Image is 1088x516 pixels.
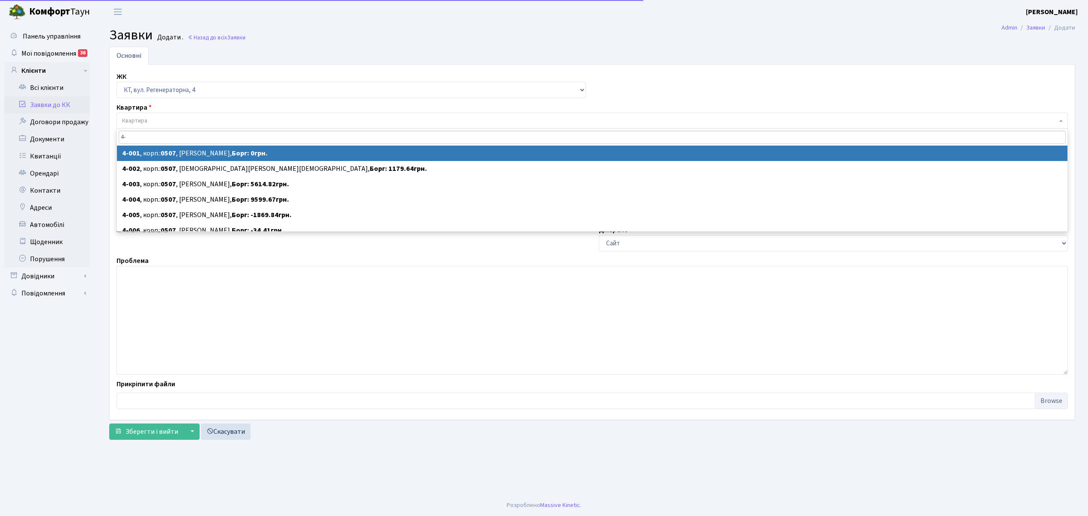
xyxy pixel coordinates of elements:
b: 0507 [161,149,176,158]
b: 0507 [161,210,176,220]
div: Розроблено . [507,501,581,510]
a: [PERSON_NAME] [1026,7,1078,17]
b: Борг: 9599.67грн. [232,195,289,204]
button: Зберегти і вийти [109,424,184,440]
a: Щоденник [4,233,90,251]
span: Заявки [109,25,153,45]
a: Довідники [4,268,90,285]
span: Заявки [227,33,245,42]
span: Зберегти і вийти [126,427,178,436]
a: Квитанції [4,148,90,165]
b: Борг: -1869.84грн. [232,210,292,220]
b: 4-005 [122,210,140,220]
span: Таун [29,5,90,19]
li: , корп.: , [PERSON_NAME], [117,223,1067,238]
a: Основні [109,47,149,65]
a: Заявки до КК [4,96,90,113]
b: 0507 [161,226,176,235]
li: , корп.: , [PERSON_NAME], [117,146,1067,161]
li: Додати [1045,23,1075,33]
b: Борг: 1179.64грн. [370,164,427,173]
label: Квартира [117,102,152,113]
b: Комфорт [29,5,70,18]
a: Документи [4,131,90,148]
b: Борг: -34.41грн. [232,226,284,235]
a: Скасувати [201,424,251,440]
a: Назад до всіхЗаявки [188,33,245,42]
span: Квартира [122,116,147,125]
b: 4-002 [122,164,140,173]
li: , корп.: , [PERSON_NAME], [117,207,1067,223]
a: Всі клієнти [4,79,90,96]
a: Орендарі [4,165,90,182]
label: Проблема [117,256,149,266]
a: Massive Kinetic [540,501,580,510]
b: 4-003 [122,179,140,189]
a: Порушення [4,251,90,268]
div: 36 [78,49,87,57]
a: Мої повідомлення36 [4,45,90,62]
button: Переключити навігацію [107,5,129,19]
a: Панель управління [4,28,90,45]
b: 4-001 [122,149,140,158]
span: Панель управління [23,32,81,41]
b: 4-004 [122,195,140,204]
b: Борг: 0грн. [232,149,268,158]
li: , корп.: , [DEMOGRAPHIC_DATA][PERSON_NAME][DEMOGRAPHIC_DATA], [117,161,1067,176]
label: Прикріпити файли [117,379,175,389]
b: 0507 [161,195,176,204]
a: Адреси [4,199,90,216]
li: , корп.: , [PERSON_NAME], [117,176,1067,192]
b: Борг: 5614.82грн. [232,179,289,189]
a: Повідомлення [4,285,90,302]
img: logo.png [9,3,26,21]
small: Додати . [155,33,183,42]
b: 4-006 [122,226,140,235]
nav: breadcrumb [989,19,1088,37]
a: Автомобілі [4,216,90,233]
a: Контакти [4,182,90,199]
label: ЖК [117,72,126,82]
a: Клієнти [4,62,90,79]
span: Мої повідомлення [21,49,76,58]
a: Договори продажу [4,113,90,131]
b: 0507 [161,179,176,189]
a: Заявки [1026,23,1045,32]
a: Admin [1001,23,1017,32]
li: , корп.: , [PERSON_NAME], [117,192,1067,207]
b: 0507 [161,164,176,173]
